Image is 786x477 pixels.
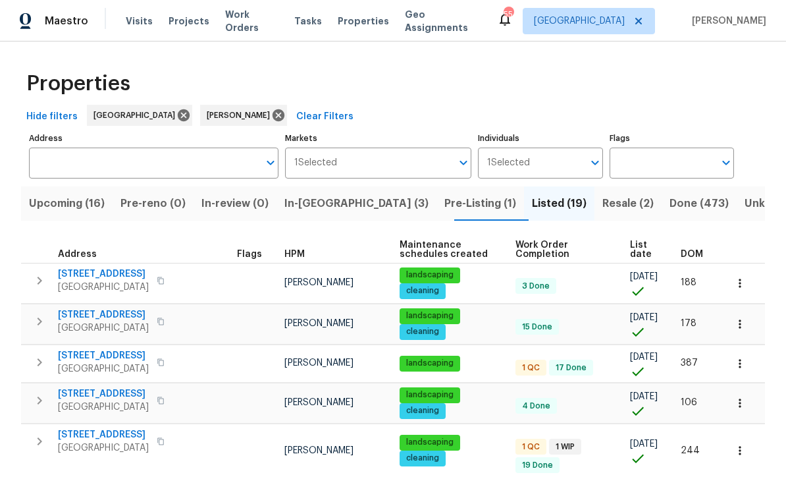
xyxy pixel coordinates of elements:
span: landscaping [401,358,459,369]
span: [STREET_ADDRESS] [58,267,149,281]
span: cleaning [401,453,444,464]
span: Resale (2) [602,194,654,213]
span: cleaning [401,285,444,296]
span: [GEOGRAPHIC_DATA] [93,109,180,122]
label: Address [29,134,278,142]
div: 55 [504,8,513,21]
span: DOM [681,250,703,259]
span: [STREET_ADDRESS] [58,428,149,441]
span: Clear Filters [296,109,354,125]
span: [GEOGRAPHIC_DATA] [58,401,149,414]
span: 1 QC [517,362,545,374]
span: Geo Assignments [405,8,481,34]
span: 1 Selected [487,157,530,169]
span: [GEOGRAPHIC_DATA] [534,14,625,28]
button: Open [586,154,604,172]
span: cleaning [401,405,444,416]
button: Open [261,154,280,172]
label: Flags [610,134,734,142]
span: [PERSON_NAME] [284,278,354,287]
span: [PERSON_NAME] [207,109,275,122]
span: List date [630,240,658,259]
label: Individuals [478,134,602,142]
span: landscaping [401,437,459,448]
span: [GEOGRAPHIC_DATA] [58,441,149,455]
span: Visits [126,14,153,28]
span: [PERSON_NAME] [284,319,354,328]
span: [STREET_ADDRESS] [58,349,149,362]
span: 106 [681,398,697,407]
span: 1 QC [517,441,545,453]
span: Tasks [294,16,322,26]
span: 1 WIP [550,441,580,453]
div: [GEOGRAPHIC_DATA] [87,105,192,126]
span: 188 [681,278,696,287]
span: 4 Done [517,401,556,412]
span: In-[GEOGRAPHIC_DATA] (3) [284,194,429,213]
button: Open [717,154,735,172]
span: [PERSON_NAME] [687,14,766,28]
span: Flags [237,250,262,259]
div: [PERSON_NAME] [200,105,287,126]
span: Properties [338,14,389,28]
span: [PERSON_NAME] [284,398,354,407]
span: landscaping [401,389,459,401]
span: Maestro [45,14,88,28]
span: 178 [681,319,696,328]
button: Clear Filters [291,105,359,129]
span: [DATE] [630,392,658,401]
button: Hide filters [21,105,83,129]
span: 387 [681,358,698,368]
span: Work Orders [225,8,278,34]
span: landscaping [401,310,459,322]
span: 19 Done [517,460,558,471]
span: Upcoming (16) [29,194,105,213]
span: 244 [681,446,700,455]
span: [PERSON_NAME] [284,446,354,455]
span: [DATE] [630,272,658,281]
span: 1 Selected [294,157,337,169]
span: [GEOGRAPHIC_DATA] [58,281,149,294]
span: Projects [169,14,209,28]
span: [STREET_ADDRESS] [58,308,149,322]
label: Markets [285,134,472,142]
button: Open [454,154,473,172]
span: Pre-reno (0) [120,194,186,213]
span: Work Order Completion [515,240,608,259]
span: [DATE] [630,352,658,362]
span: In-review (0) [201,194,269,213]
span: Properties [26,77,130,90]
span: [DATE] [630,313,658,322]
span: [PERSON_NAME] [284,358,354,368]
span: Listed (19) [532,194,587,213]
span: [DATE] [630,439,658,449]
span: Address [58,250,97,259]
span: [GEOGRAPHIC_DATA] [58,362,149,376]
span: [STREET_ADDRESS] [58,387,149,401]
span: 3 Done [517,281,555,292]
span: Done (473) [669,194,729,213]
span: landscaping [401,269,459,281]
span: 15 Done [517,322,558,333]
span: [GEOGRAPHIC_DATA] [58,322,149,335]
span: Hide filters [26,109,78,125]
span: Pre-Listing (1) [444,194,516,213]
span: cleaning [401,326,444,337]
span: HPM [284,250,305,259]
span: Maintenance schedules created [400,240,493,259]
span: 17 Done [550,362,592,374]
